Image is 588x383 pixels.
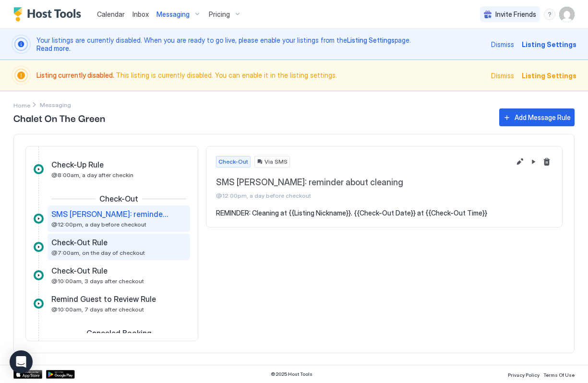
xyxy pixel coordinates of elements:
[13,100,30,110] div: Breadcrumb
[264,157,288,166] span: Via SMS
[216,192,510,199] span: @12:00pm, a day before checkout
[514,156,526,168] button: Edit message rule
[347,36,395,44] a: Listing Settings
[13,102,30,109] span: Home
[51,294,156,304] span: Remind Guest to Review Rule
[51,209,171,219] span: SMS [PERSON_NAME]: reminder about cleaning
[495,10,536,19] span: Invite Friends
[216,209,552,217] pre: REMINDER: Cleaning at {{Listing Nickname}}. {{Check-Out Date}} at {{Check-Out Time}}
[559,7,575,22] div: User profile
[51,221,146,228] span: @12:00pm, a day before checkout
[271,371,312,377] span: © 2025 Host Tools
[491,39,514,49] div: Dismiss
[209,10,230,19] span: Pricing
[528,156,539,168] button: Pause Message Rule
[51,277,144,285] span: @10:00am, 3 days after checkout
[515,112,571,122] div: Add Message Rule
[51,266,108,275] span: Check-Out Rule
[132,9,149,19] a: Inbox
[51,171,133,179] span: @8:00am, a day after checkin
[51,160,104,169] span: Check-Up Rule
[51,249,145,256] span: @7:00am, on the day of checkout
[36,44,71,52] a: Read more.
[218,157,248,166] span: Check-Out
[51,306,144,313] span: @10:00am, 7 days after checkout
[40,101,71,108] span: Breadcrumb
[156,10,190,19] span: Messaging
[491,71,514,81] div: Dismiss
[132,10,149,18] span: Inbox
[508,372,540,378] span: Privacy Policy
[86,328,152,338] span: Canceled Booking
[97,10,125,18] span: Calendar
[13,7,85,22] a: Host Tools Logo
[36,71,485,80] span: This listing is currently disabled. You can enable it in the listing settings.
[51,238,108,247] span: Check-Out Rule
[522,39,576,49] div: Listing Settings
[522,71,576,81] div: Listing Settings
[36,36,485,53] span: Your listings are currently disabled. When you are ready to go live, please enable your listings ...
[13,110,490,125] span: Chalet On The Green
[46,370,75,379] a: Google Play Store
[543,372,575,378] span: Terms Of Use
[10,350,33,373] div: Open Intercom Messenger
[97,9,125,19] a: Calendar
[541,156,552,168] button: Delete message rule
[499,108,575,126] button: Add Message Rule
[99,194,138,203] span: Check-Out
[544,9,555,20] div: menu
[13,370,42,379] a: App Store
[216,177,510,188] span: SMS [PERSON_NAME]: reminder about cleaning
[508,369,540,379] a: Privacy Policy
[543,369,575,379] a: Terms Of Use
[36,71,116,79] span: Listing currently disabled.
[13,100,30,110] a: Home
